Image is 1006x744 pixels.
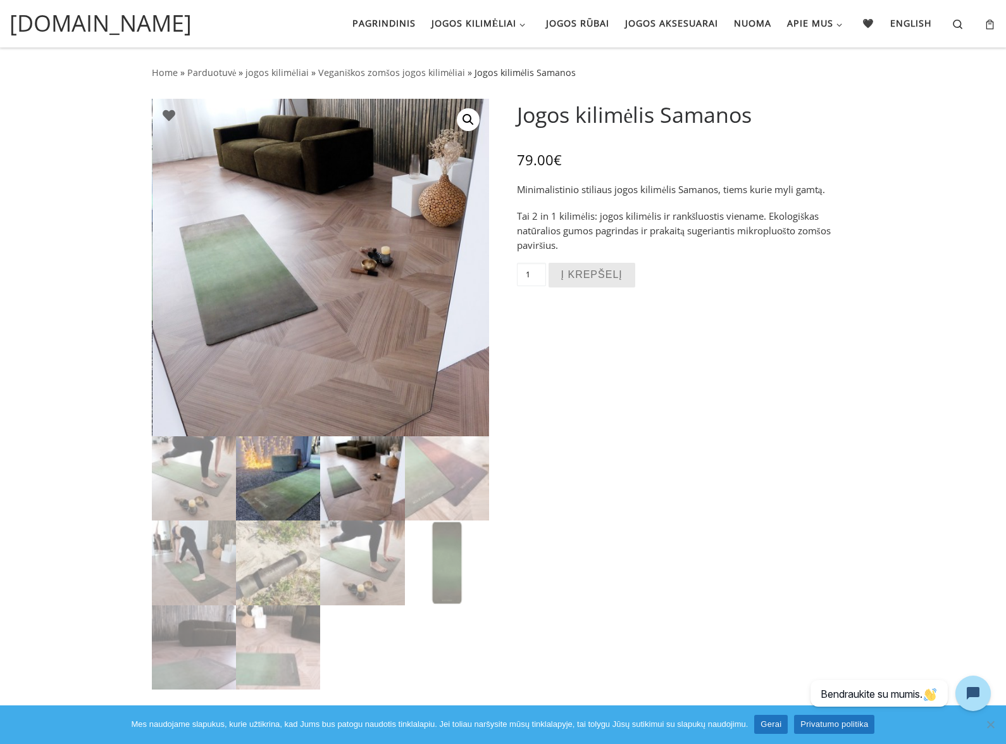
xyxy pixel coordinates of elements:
[517,182,854,197] p: Minimalistinio stiliaus jogos kilimėlis Samanos, tiems kurie myli gamtą.
[245,66,308,79] a: jogos kilimėliai
[734,10,771,34] span: Nuoma
[549,263,635,287] button: Į krepšelį
[517,99,854,131] h1: Jogos kilimėlis Samanos
[862,10,874,34] span: 🖤
[621,10,722,37] a: Jogos aksesuarai
[730,10,775,37] a: Nuoma
[405,436,489,520] img: jogos kilimelis
[132,718,748,731] span: Mes naudojame slapukus, kurie užtikrina, kad Jums bus patogu naudotis tinklalapiu. Jei toliau nar...
[890,10,932,34] span: English
[546,10,609,34] span: Jogos rūbai
[348,10,419,37] a: Pagrindinis
[236,520,320,605] img: zalias jogos kilimelis
[984,718,997,731] span: Ne
[352,10,416,34] span: Pagrindinis
[320,436,404,520] img: jogos kilimelis
[152,66,178,79] a: Home
[787,10,833,34] span: Apie mus
[405,520,489,605] img: jogos kilimelis
[236,605,320,690] img: jogos kilimelis
[517,150,562,169] bdi: 79.00
[432,10,517,34] span: Jogos kilimėliai
[517,263,545,286] input: Produkto kiekis
[152,436,236,520] img: jogos kilimelis
[468,66,472,79] span: »
[187,66,236,79] a: Parduotuvė
[754,715,788,734] a: Gerai
[318,66,465,79] a: Veganiškos zomšos jogos kilimėliai
[886,10,936,37] a: English
[180,66,185,79] span: »
[320,520,404,605] img: jogos kilimelis
[239,66,243,79] span: »
[311,66,316,79] span: »
[152,605,236,690] img: jogos kilimelis
[542,10,613,37] a: Jogos rūbai
[554,150,562,169] span: €
[475,66,576,79] span: Jogos kilimėlis Samanos
[859,10,879,37] a: 🖤
[9,6,192,41] a: [DOMAIN_NAME]
[457,108,480,131] a: View full-screen image gallery
[517,209,854,253] p: Tai 2 in 1 kilimėlis: jogos kilimėlis ir rankšluostis viename. Ekologiškas natūralios gumos pagri...
[625,10,718,34] span: Jogos aksesuarai
[794,715,874,734] a: Privatumo politika
[236,436,320,520] img: jogos kilimelis
[152,520,236,605] img: jogos kilimelis
[427,10,533,37] a: Jogos kilimėliai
